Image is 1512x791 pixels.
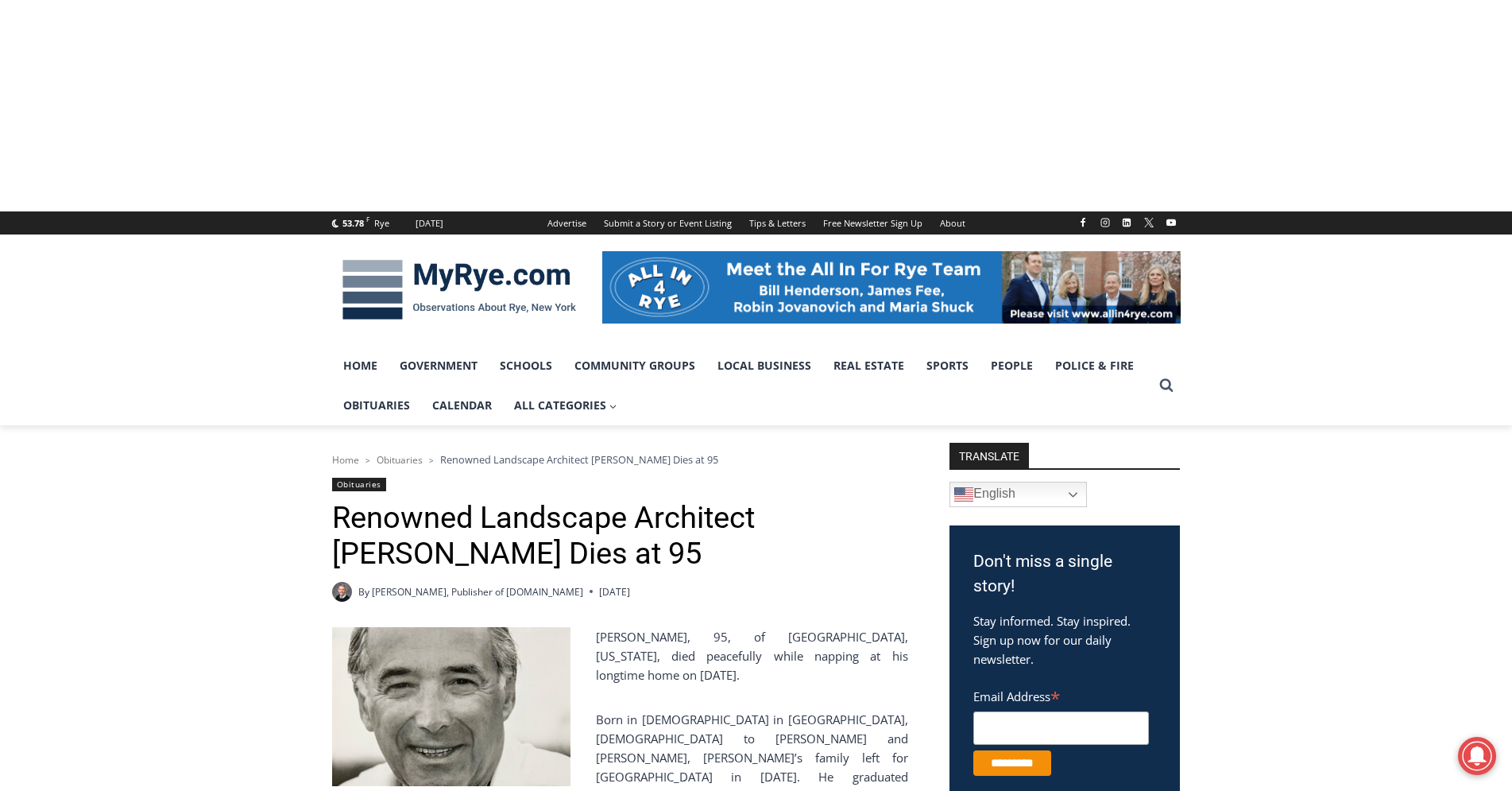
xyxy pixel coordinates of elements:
[1139,213,1158,232] a: X
[931,211,974,235] a: About
[1096,213,1115,232] a: Instagram
[539,211,595,235] a: Advertise
[595,211,741,235] a: Submit a Story or Event Listing
[332,627,908,684] p: [PERSON_NAME], 95, of [GEOGRAPHIC_DATA], [US_STATE], died peacefully while napping at his longtim...
[332,452,908,467] nav: Breadcrumbs
[332,478,386,491] a: Obituaries
[332,500,908,572] h1: Renowned Landscape Architect [PERSON_NAME] Dies at 95
[954,485,973,504] img: en
[332,346,389,386] a: Home
[366,215,369,223] span: F
[602,251,1181,323] img: All in for Rye
[599,584,630,599] time: [DATE]
[389,346,489,386] a: Government
[503,386,628,425] a: All Categories
[429,455,434,466] span: >
[563,346,706,386] a: Community Groups
[1152,371,1181,400] button: View Search Form
[416,216,443,231] div: [DATE]
[489,346,563,386] a: Schools
[342,217,364,229] span: 53.78
[332,346,1152,426] nav: Primary Navigation
[332,582,352,602] a: Author image
[358,584,369,599] span: By
[973,680,1149,709] label: Email Address
[814,211,931,235] a: Free Newsletter Sign Up
[706,346,822,386] a: Local Business
[332,386,421,425] a: Obituaries
[822,346,915,386] a: Real Estate
[372,585,583,599] a: [PERSON_NAME], Publisher of [DOMAIN_NAME]
[1162,213,1181,232] a: YouTube
[539,211,974,235] nav: Secondary Navigation
[1044,346,1145,386] a: Police & Fire
[332,453,359,467] a: Home
[514,397,617,414] span: All Categories
[980,346,1044,386] a: People
[332,627,570,786] img: Obituary - Peter Rolland 2000.10_Peter Rolland
[1117,213,1136,232] a: Linkedin
[365,455,370,466] span: >
[973,611,1156,669] p: Stay informed. Stay inspired. Sign up now for our daily newsletter.
[332,249,586,332] img: MyRye.com
[949,482,1087,507] a: English
[421,386,503,425] a: Calendar
[915,346,980,386] a: Sports
[973,549,1156,599] h3: Don't miss a single story!
[741,211,814,235] a: Tips & Letters
[374,216,389,231] div: Rye
[949,443,1029,468] strong: TRANSLATE
[1073,213,1092,232] a: Facebook
[440,452,718,467] span: Renowned Landscape Architect [PERSON_NAME] Dies at 95
[377,453,423,467] a: Obituaries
